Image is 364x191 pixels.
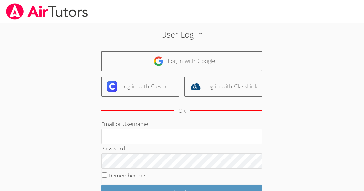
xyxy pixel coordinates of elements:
[107,81,117,92] img: clever-logo-6eab21bc6e7a338710f1a6ff85c0baf02591cd810cc4098c63d3a4b26e2feb20.svg
[5,3,89,20] img: airtutors_banner-c4298cdbf04f3fff15de1276eac7730deb9818008684d7c2e4769d2f7ddbe033.png
[101,77,179,97] a: Log in with Clever
[190,81,201,92] img: classlink-logo-d6bb404cc1216ec64c9a2012d9dc4662098be43eaf13dc465df04b49fa7ab582.svg
[84,28,280,41] h2: User Log in
[101,145,125,152] label: Password
[153,56,164,66] img: google-logo-50288ca7cdecda66e5e0955fdab243c47b7ad437acaf1139b6f446037453330a.svg
[109,172,145,179] label: Remember me
[178,106,186,115] div: OR
[101,120,148,128] label: Email or Username
[101,51,262,71] a: Log in with Google
[184,77,262,97] a: Log in with ClassLink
